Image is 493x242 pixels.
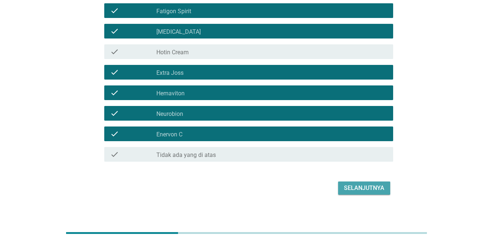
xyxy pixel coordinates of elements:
[110,47,119,56] i: check
[156,131,182,138] label: Enervon C
[110,68,119,77] i: check
[156,69,184,77] label: Extra Joss
[156,151,216,159] label: Tidak ada yang di atas
[156,110,183,118] label: Neurobion
[344,184,384,192] div: Selanjutnya
[110,88,119,97] i: check
[156,49,189,56] label: Hotin Cream
[110,129,119,138] i: check
[110,109,119,118] i: check
[156,28,201,36] label: [MEDICAL_DATA]
[110,6,119,15] i: check
[110,27,119,36] i: check
[156,90,185,97] label: Hemaviton
[156,8,191,15] label: Fatigon Spirit
[338,181,390,195] button: Selanjutnya
[110,150,119,159] i: check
